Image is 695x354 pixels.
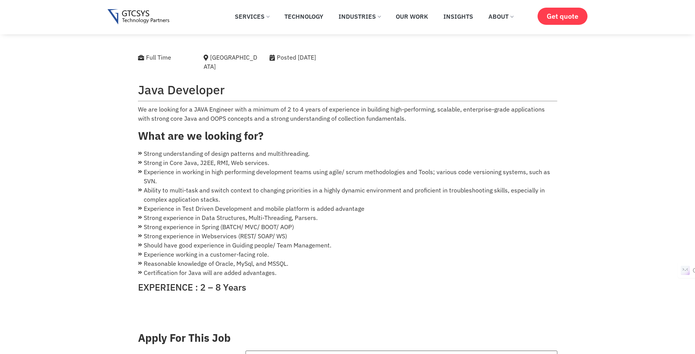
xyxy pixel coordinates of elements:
li: Experience working in a customer-facing role. [138,250,557,259]
p: We are looking for a JAVA Engineer with a minimum of 2 to 4 years of experience in building high-... [138,105,557,123]
div: Posted [DATE] [270,53,357,62]
a: Get quote [538,8,587,25]
li: Strong understanding of design patterns and multithreading. [138,149,557,158]
li: Strong in Core Java, J2EE, RMI, Web services. [138,158,557,167]
li: Strong experience in Webservices (REST/ SOAP/ WS) [138,231,557,241]
a: Industries [333,8,386,25]
li: Reasonable knowledge of Oracle, MySql, and MSSQL. [138,259,557,268]
img: Gtcsys logo [108,9,170,25]
h3: Apply For This Job [138,331,557,344]
span: Get quote [547,12,578,20]
a: Our Work [390,8,434,25]
li: Certification for Java will are added advantages. [138,268,557,277]
a: Insights [438,8,479,25]
a: About [483,8,519,25]
li: Should have good experience in Guiding people/ Team Management. [138,241,557,250]
li: Ability to multi-task and switch context to changing priorities in a highly dynamic environment a... [138,186,557,204]
li: Strong experience in Spring (BATCH/ MVC/ BOOT/ AOP) [138,222,557,231]
div: Full Time [138,53,193,62]
li: Strong experience in Data Structures, Multi-Threading, Parsers. [138,213,557,222]
strong: What are we looking for? [138,129,263,143]
li: Experience in Test Driven Development and mobile platform is added advantage [138,204,557,213]
a: Technology [279,8,329,25]
li: Experience in working in high performing development teams using agile/ scrum methodologies and T... [138,167,557,186]
h2: Java Developer [138,82,557,97]
h4: EXPERIENCE : 2 – 8 Years [138,282,557,293]
a: Services [229,8,275,25]
div: [GEOGRAPHIC_DATA] [204,53,258,71]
